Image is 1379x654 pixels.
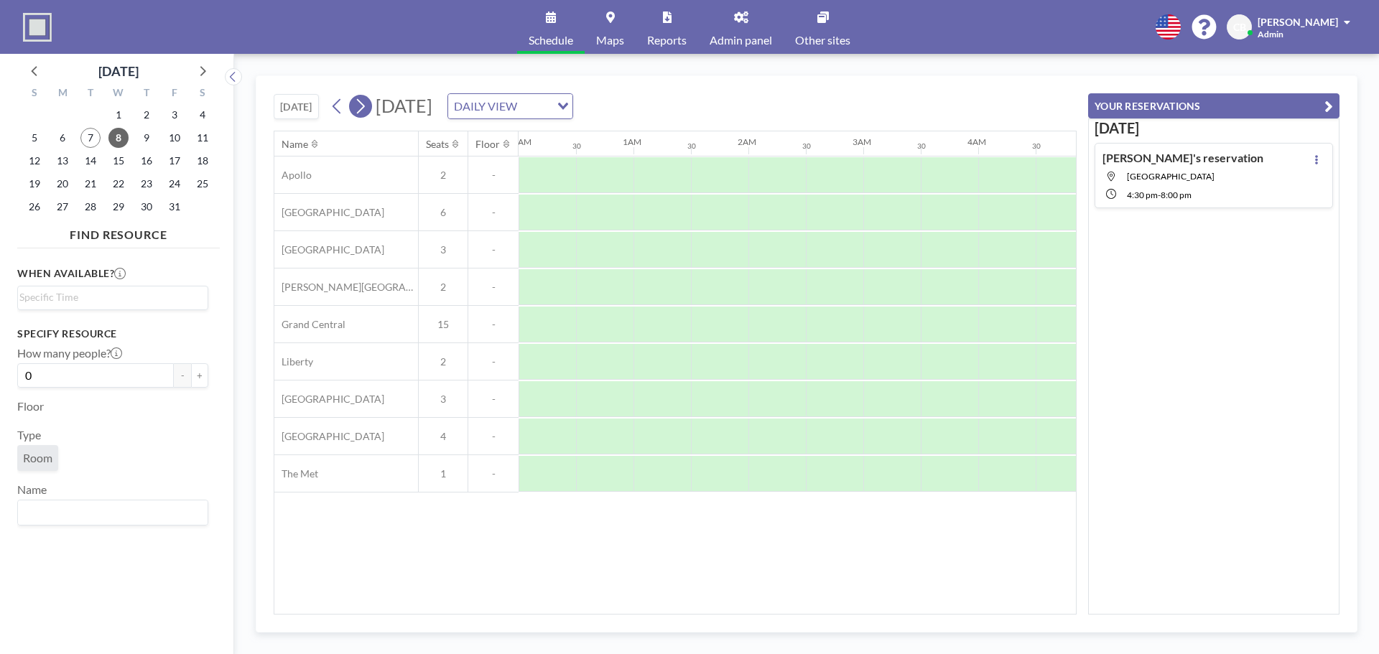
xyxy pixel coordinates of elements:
[853,136,871,147] div: 3AM
[49,85,77,103] div: M
[136,197,157,217] span: Thursday, October 30, 2025
[108,105,129,125] span: Wednesday, October 1, 2025
[426,138,449,151] div: Seats
[1102,151,1263,165] h4: [PERSON_NAME]'s reservation
[19,289,200,305] input: Search for option
[18,286,208,308] div: Search for option
[508,136,531,147] div: 12AM
[468,318,519,331] span: -
[802,141,811,151] div: 30
[419,206,468,219] span: 6
[572,141,581,151] div: 30
[17,399,44,414] label: Floor
[174,363,191,388] button: -
[274,206,384,219] span: [GEOGRAPHIC_DATA]
[19,503,200,522] input: Search for option
[419,393,468,406] span: 3
[468,355,519,368] span: -
[967,136,986,147] div: 4AM
[917,141,926,151] div: 30
[596,34,624,46] span: Maps
[136,151,157,171] span: Thursday, October 16, 2025
[687,141,696,151] div: 30
[1233,21,1246,34] span: CB
[24,197,45,217] span: Sunday, October 26, 2025
[274,393,384,406] span: [GEOGRAPHIC_DATA]
[419,318,468,331] span: 15
[274,467,318,480] span: The Met
[80,174,101,194] span: Tuesday, October 21, 2025
[419,281,468,294] span: 2
[164,174,185,194] span: Friday, October 24, 2025
[419,430,468,443] span: 4
[738,136,756,147] div: 2AM
[80,128,101,148] span: Tuesday, October 7, 2025
[448,94,572,118] div: Search for option
[21,85,49,103] div: S
[160,85,188,103] div: F
[419,467,468,480] span: 1
[710,34,772,46] span: Admin panel
[192,151,213,171] span: Saturday, October 18, 2025
[274,430,384,443] span: [GEOGRAPHIC_DATA]
[623,136,641,147] div: 1AM
[274,243,384,256] span: [GEOGRAPHIC_DATA]
[468,430,519,443] span: -
[136,128,157,148] span: Thursday, October 9, 2025
[192,105,213,125] span: Saturday, October 4, 2025
[17,222,220,242] h4: FIND RESOURCE
[136,105,157,125] span: Thursday, October 2, 2025
[191,363,208,388] button: +
[1127,171,1215,182] span: Prospect Park
[108,197,129,217] span: Wednesday, October 29, 2025
[52,197,73,217] span: Monday, October 27, 2025
[1088,93,1339,118] button: YOUR RESERVATIONS
[468,393,519,406] span: -
[24,151,45,171] span: Sunday, October 12, 2025
[647,34,687,46] span: Reports
[80,197,101,217] span: Tuesday, October 28, 2025
[376,95,432,116] span: [DATE]
[795,34,850,46] span: Other sites
[468,169,519,182] span: -
[23,451,52,464] span: Room
[1161,190,1192,200] span: 8:00 PM
[17,327,208,340] h3: Specify resource
[132,85,160,103] div: T
[108,128,129,148] span: Wednesday, October 8, 2025
[1258,29,1283,39] span: Admin
[1095,119,1333,137] h3: [DATE]
[419,355,468,368] span: 2
[108,174,129,194] span: Wednesday, October 22, 2025
[468,243,519,256] span: -
[108,151,129,171] span: Wednesday, October 15, 2025
[18,500,208,525] div: Search for option
[274,281,418,294] span: [PERSON_NAME][GEOGRAPHIC_DATA]
[164,105,185,125] span: Friday, October 3, 2025
[419,243,468,256] span: 3
[468,281,519,294] span: -
[468,467,519,480] span: -
[1258,16,1338,28] span: [PERSON_NAME]
[164,197,185,217] span: Friday, October 31, 2025
[98,61,139,81] div: [DATE]
[451,97,520,116] span: DAILY VIEW
[17,346,122,360] label: How many people?
[192,128,213,148] span: Saturday, October 11, 2025
[105,85,133,103] div: W
[52,128,73,148] span: Monday, October 6, 2025
[274,355,313,368] span: Liberty
[192,174,213,194] span: Saturday, October 25, 2025
[419,169,468,182] span: 2
[164,151,185,171] span: Friday, October 17, 2025
[521,97,549,116] input: Search for option
[24,174,45,194] span: Sunday, October 19, 2025
[274,318,345,331] span: Grand Central
[52,174,73,194] span: Monday, October 20, 2025
[1127,190,1158,200] span: 4:30 PM
[188,85,216,103] div: S
[52,151,73,171] span: Monday, October 13, 2025
[529,34,573,46] span: Schedule
[274,169,312,182] span: Apollo
[1158,190,1161,200] span: -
